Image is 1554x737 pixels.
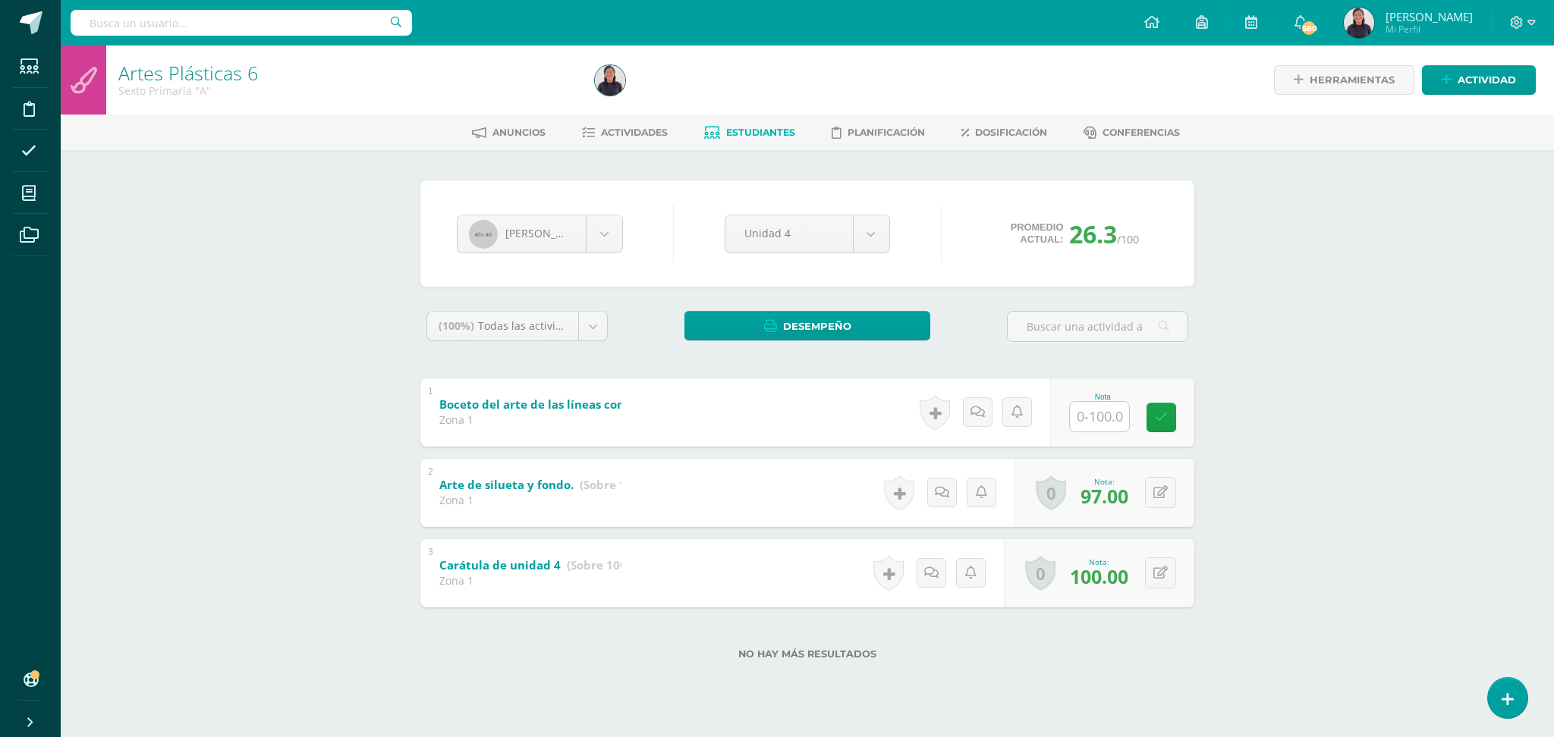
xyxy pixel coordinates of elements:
[1070,557,1128,567] div: Nota:
[118,60,258,86] a: Artes Plásticas 6
[427,312,607,340] a: (100%)Todas las actividades de esta unidad
[1070,563,1128,589] span: 100.00
[439,473,653,497] a: Arte de silueta y fondo. (Sobre 100.0)
[1458,66,1516,94] span: Actividad
[439,397,672,412] b: Boceto del arte de las líneas con textura
[439,477,574,492] b: Arte de silueta y fondo.
[975,127,1047,138] span: Dosificación
[704,121,795,145] a: Estudiantes
[458,215,622,252] a: [PERSON_NAME]
[118,83,577,98] div: Sexto Primaria 'A'
[783,312,851,340] span: Desempeño
[1036,475,1066,510] a: 0
[478,318,666,333] span: Todas las actividades de esta unidad
[469,220,498,249] img: 40x40
[1081,476,1128,487] div: Nota:
[1117,232,1139,246] span: /100
[848,127,925,138] span: Planificación
[439,557,561,572] b: Carátula de unidad 4
[684,311,930,340] a: Desempeño
[1103,127,1180,138] span: Conferencias
[582,121,668,145] a: Actividades
[1344,8,1374,38] img: 67078d01e56025b9630a76423ab6604b.png
[492,127,546,138] span: Anuncios
[1025,556,1055,591] a: 0
[1070,402,1129,431] input: 0-100.0
[961,121,1047,145] a: Dosificación
[725,215,889,252] a: Unidad 4
[1008,312,1188,341] input: Buscar una actividad aquí...
[744,215,834,251] span: Unidad 4
[1301,20,1317,36] span: 580
[567,557,640,572] strong: (Sobre 100.0)
[118,62,577,83] h1: Artes Plásticas 6
[71,10,412,36] input: Busca un usuario...
[505,226,590,240] span: [PERSON_NAME]
[1081,483,1128,509] span: 97.00
[439,493,621,507] div: Zona 1
[595,65,625,96] img: 67078d01e56025b9630a76423ab6604b.png
[439,554,640,578] a: Carátula de unidad 4 (Sobre 100.0)
[1069,393,1136,401] div: Nota
[472,121,546,145] a: Anuncios
[1069,218,1117,250] span: 26.3
[439,318,474,333] span: (100%)
[439,573,621,588] div: Zona 1
[439,393,751,417] a: Boceto del arte de las líneas con textura
[420,648,1194,660] label: No hay más resultados
[1084,121,1180,145] a: Conferencias
[1011,221,1064,246] span: Promedio actual:
[1386,9,1473,24] span: [PERSON_NAME]
[580,477,653,492] strong: (Sobre 100.0)
[1386,23,1473,36] span: Mi Perfil
[1274,65,1414,95] a: Herramientas
[832,121,925,145] a: Planificación
[1310,66,1395,94] span: Herramientas
[726,127,795,138] span: Estudiantes
[1422,65,1536,95] a: Actividad
[601,127,668,138] span: Actividades
[439,412,621,427] div: Zona 1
